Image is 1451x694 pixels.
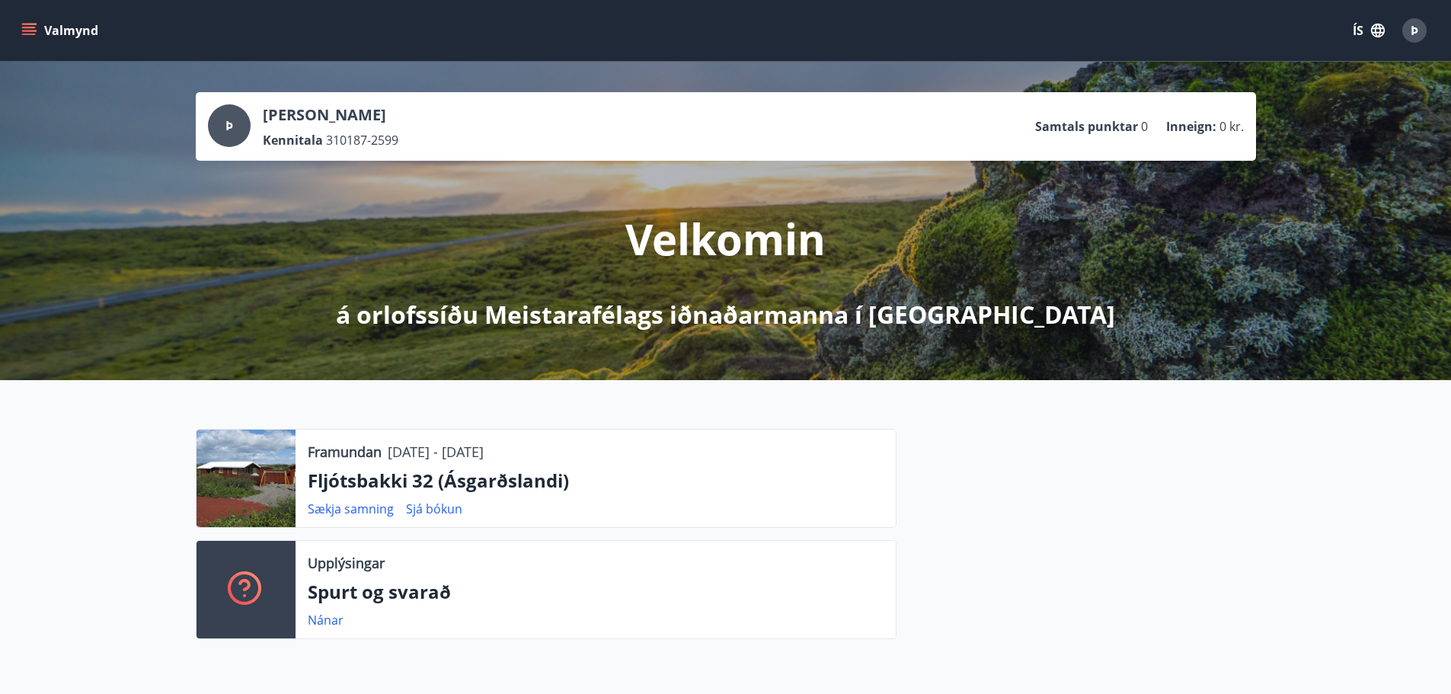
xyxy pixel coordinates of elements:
span: Þ [225,117,233,134]
a: Nánar [308,612,344,628]
p: Upplýsingar [308,553,385,573]
p: Fljótsbakki 32 (Ásgarðslandi) [308,468,884,494]
a: Sækja samning [308,501,394,517]
button: menu [18,17,104,44]
span: Þ [1411,22,1418,39]
p: Velkomin [625,209,826,267]
span: 0 kr. [1219,118,1244,135]
p: Samtals punktar [1035,118,1138,135]
p: Inneign : [1166,118,1216,135]
p: Framundan [308,442,382,462]
span: 0 [1141,118,1148,135]
p: Kennitala [263,132,323,149]
p: á orlofssíðu Meistarafélags iðnaðarmanna í [GEOGRAPHIC_DATA] [336,298,1115,331]
span: 310187-2599 [326,132,398,149]
a: Sjá bókun [406,501,462,517]
p: [PERSON_NAME] [263,104,398,126]
p: Spurt og svarað [308,579,884,605]
button: Þ [1396,12,1433,49]
p: [DATE] - [DATE] [388,442,484,462]
button: ÍS [1344,17,1393,44]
